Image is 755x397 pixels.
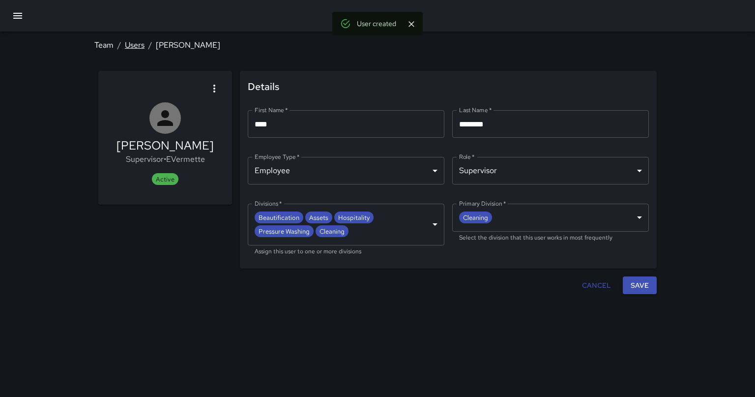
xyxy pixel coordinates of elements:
[404,17,419,31] button: Close
[148,39,152,51] li: /
[248,157,444,184] div: Employee
[117,39,121,51] li: /
[357,15,396,32] div: User created
[156,40,220,50] a: [PERSON_NAME]
[459,153,475,161] label: Role
[316,226,348,237] span: Cleaning
[578,276,615,295] button: Cancel
[255,106,288,114] label: First Name
[248,204,444,245] div: BeautificationAssetsHospitalityPressure WashingCleaning
[152,175,178,183] span: Active
[116,153,214,165] p: Supervisor • EVermette
[459,106,492,114] label: Last Name
[255,226,314,237] span: Pressure Washing
[116,138,214,153] h5: [PERSON_NAME]
[459,212,492,223] span: Cleaning
[125,40,145,50] a: Users
[459,233,642,243] p: Select the division that this user works in most frequently
[255,247,437,257] p: Assign this user to one or more divisions
[255,212,303,223] span: Beautification
[623,276,657,295] button: Save
[255,153,299,161] label: Employee Type
[248,79,649,94] span: Details
[334,212,374,223] span: Hospitality
[459,199,506,208] label: Primary Division
[305,212,332,223] span: Assets
[255,199,282,208] label: Divisions
[94,40,114,50] a: Team
[452,204,649,232] div: Cleaning
[452,157,649,184] div: Supervisor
